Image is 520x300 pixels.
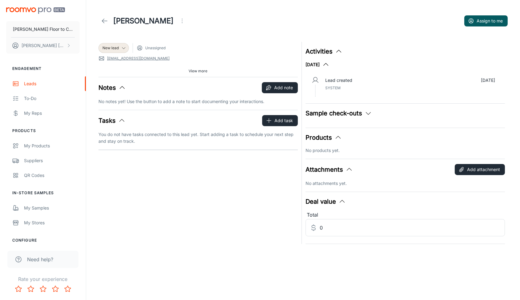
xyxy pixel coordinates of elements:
button: [PERSON_NAME] Floor to Ceiling [6,21,80,37]
img: Roomvo PRO Beta [6,7,65,14]
button: Open menu [176,15,188,27]
div: My Stores [24,219,80,226]
div: Suppliers [24,157,80,164]
button: [PERSON_NAME] [PERSON_NAME] [6,38,80,54]
button: Add attachment [455,164,505,175]
p: No notes yet! Use the button to add a note to start documenting your interactions. [98,98,298,105]
span: New lead [102,45,119,51]
input: Estimated deal value [320,219,505,236]
button: Notes [98,83,126,92]
p: No attachments yet. [306,180,505,187]
span: Need help? [27,256,53,263]
div: Leads [24,80,80,87]
div: My Products [24,142,80,149]
span: System [325,86,341,90]
button: Tasks [98,116,126,125]
button: Add task [262,115,298,126]
div: New lead [98,43,129,53]
a: [EMAIL_ADDRESS][DOMAIN_NAME] [107,56,170,61]
h1: [PERSON_NAME] [113,15,174,26]
p: [DATE] [481,77,495,84]
p: No products yet. [306,147,505,154]
span: View more [189,68,207,74]
button: Attachments [306,165,353,174]
button: Assign to me [464,15,508,26]
div: To-do [24,95,80,102]
button: View more [186,66,210,76]
button: Add note [262,82,298,93]
div: Total [306,211,505,219]
div: QR Codes [24,172,80,179]
button: Sample check-outs [306,109,372,118]
button: Products [306,133,342,142]
p: [PERSON_NAME] [PERSON_NAME] [22,42,65,49]
button: Activities [306,47,342,56]
div: My Reps [24,110,80,117]
p: Lead created [325,77,352,84]
div: My Samples [24,205,80,211]
span: Unassigned [145,45,166,51]
button: Deal value [306,197,346,206]
button: [DATE] [306,61,330,68]
p: [PERSON_NAME] Floor to Ceiling [13,26,73,33]
p: You do not have tasks connected to this lead yet. Start adding a task to schedule your next step ... [98,131,298,145]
